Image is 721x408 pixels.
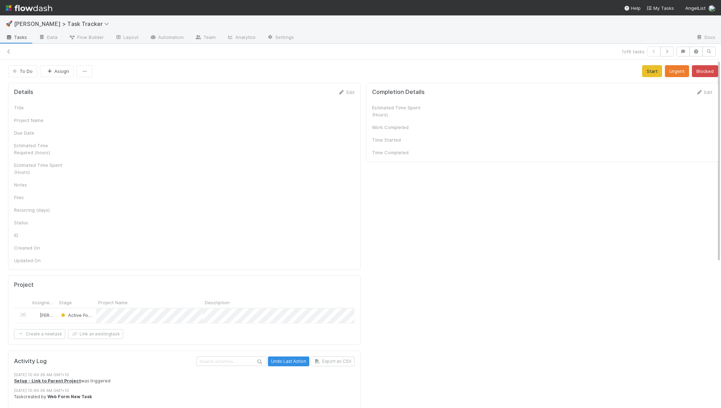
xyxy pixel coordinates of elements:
[14,378,360,384] div: was triggered
[372,124,425,131] div: Work Completed
[372,104,425,118] div: Estimated Time Spent (Hours)
[14,329,65,339] button: Create a newtask
[624,5,641,12] div: Help
[33,32,63,43] a: Data
[14,244,67,251] div: Created On
[14,104,67,111] div: Title
[696,89,712,95] a: Edit
[14,257,67,264] div: Updated On
[196,356,267,366] input: Search activities...
[646,5,674,11] span: My Tasks
[14,378,81,383] a: Setup - Link to Parent Project
[69,34,104,41] span: Flow Builder
[189,32,221,43] a: Team
[33,312,39,318] img: avatar_8e0a024e-b700-4f9f-aecf-6f1e79dccd3c.png
[14,388,360,394] div: [DATE] 10:49:38 AM GMT+10
[665,65,689,77] button: Urgent
[32,299,55,306] span: Assigned To
[6,2,52,14] img: logo-inverted-e16ddd16eac7371096b0.svg
[14,117,67,124] div: Project Name
[14,129,67,136] div: Due Date
[14,281,34,288] h5: Project
[642,65,662,77] button: Start
[59,299,72,306] span: Stage
[708,5,715,12] img: avatar_8e0a024e-b700-4f9f-aecf-6f1e79dccd3c.png
[63,32,109,43] a: Flow Builder
[14,20,113,27] span: [PERSON_NAME] > Task Tracker
[14,219,67,226] div: Status
[268,356,309,366] button: Undo Last Action
[40,65,74,77] button: Assign
[205,299,230,306] span: Description
[690,32,721,43] a: Docs
[40,312,75,318] span: [PERSON_NAME]
[221,32,261,43] a: Analytics
[685,5,706,11] span: AngelList
[109,32,144,43] a: Layout
[14,394,360,400] div: Task created by
[692,65,718,77] button: Blocked
[372,149,425,156] div: Time Completed
[14,89,33,96] h5: Details
[33,312,53,319] div: [PERSON_NAME]
[14,206,67,213] div: Recurring (days)
[144,32,189,43] a: Automation
[60,312,93,319] div: Active Focus (Current Week)
[14,162,67,176] div: Estimated Time Spent (Hours)
[14,358,195,365] h5: Activity Log
[14,232,67,239] div: ID
[14,372,360,378] div: [DATE] 10:49:38 AM GMT+10
[6,21,13,27] span: 🚀
[311,356,355,366] button: Export as CSV
[98,299,128,306] span: Project Name
[68,329,123,339] button: Link an existingtask
[60,312,130,318] span: Active Focus (Current Week)
[261,32,299,43] a: Settings
[8,65,37,77] button: To Do
[372,89,425,96] h5: Completion Details
[646,5,674,12] a: My Tasks
[14,181,67,188] div: Notes
[14,194,67,201] div: Files
[6,34,27,41] span: Tasks
[338,89,355,95] a: Edit
[14,142,67,156] div: Estimated Time Required (hours)
[11,68,33,74] span: To Do
[47,394,92,399] strong: Web Form New Task
[622,48,645,55] span: 1 of 9 tasks
[372,136,425,143] div: Time Started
